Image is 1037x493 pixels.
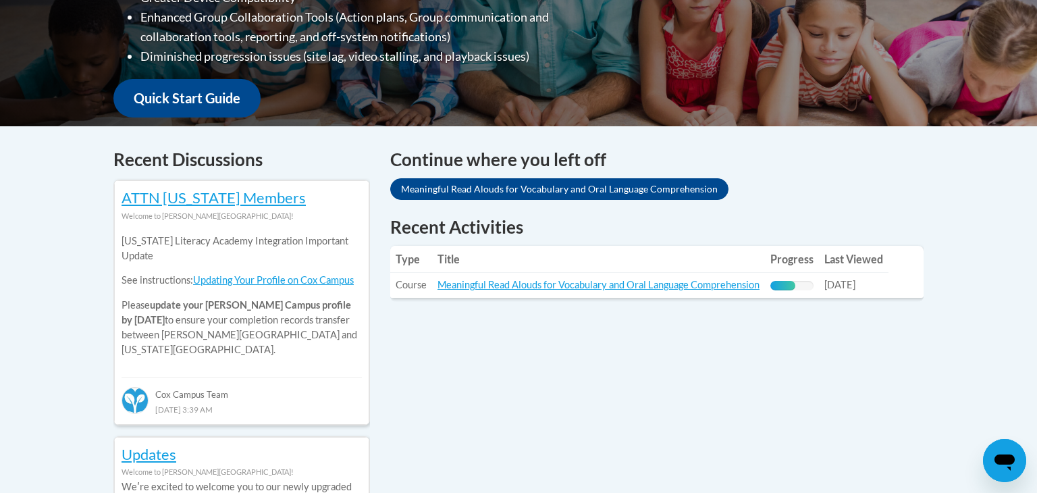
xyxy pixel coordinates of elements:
b: update your [PERSON_NAME] Campus profile by [DATE] [122,299,351,326]
div: Progress, % [770,281,795,290]
th: Progress [765,246,819,273]
div: Please to ensure your completion records transfer between [PERSON_NAME][GEOGRAPHIC_DATA] and [US_... [122,224,362,367]
li: Diminished progression issues (site lag, video stalling, and playback issues) [140,47,603,66]
div: Welcome to [PERSON_NAME][GEOGRAPHIC_DATA]! [122,465,362,479]
li: Enhanced Group Collaboration Tools (Action plans, Group communication and collaboration tools, re... [140,7,603,47]
p: [US_STATE] Literacy Academy Integration Important Update [122,234,362,263]
th: Last Viewed [819,246,888,273]
h4: Continue where you left off [390,147,924,173]
span: Course [396,279,427,290]
th: Type [390,246,432,273]
div: Welcome to [PERSON_NAME][GEOGRAPHIC_DATA]! [122,209,362,224]
span: [DATE] [824,279,855,290]
h4: Recent Discussions [113,147,370,173]
div: [DATE] 3:39 AM [122,402,362,417]
h1: Recent Activities [390,215,924,239]
img: Cox Campus Team [122,387,149,414]
a: Quick Start Guide [113,79,261,118]
a: Updating Your Profile on Cox Campus [193,274,354,286]
a: Updates [122,445,176,463]
a: ATTN [US_STATE] Members [122,188,306,207]
iframe: Button to launch messaging window, conversation in progress [983,439,1026,482]
a: Meaningful Read Alouds for Vocabulary and Oral Language Comprehension [437,279,760,290]
p: See instructions: [122,273,362,288]
th: Title [432,246,765,273]
div: Cox Campus Team [122,377,362,401]
a: Meaningful Read Alouds for Vocabulary and Oral Language Comprehension [390,178,728,200]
